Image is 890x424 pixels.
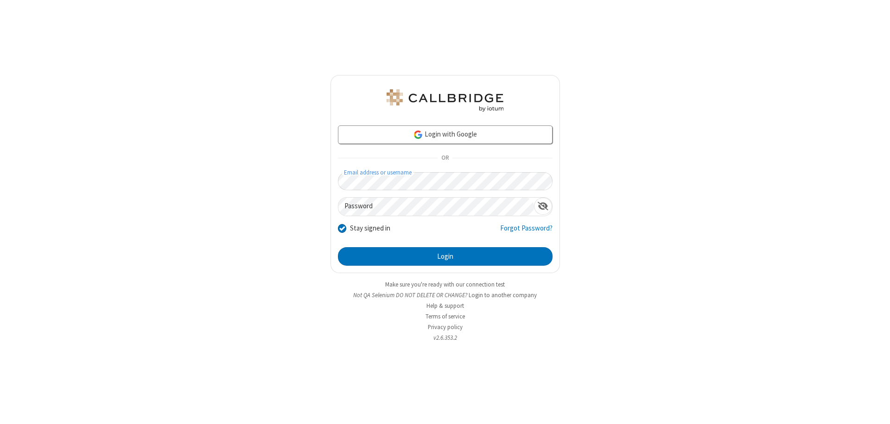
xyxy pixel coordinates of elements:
input: Password [338,198,534,216]
li: v2.6.353.2 [331,333,560,342]
img: google-icon.png [413,130,423,140]
a: Terms of service [426,312,465,320]
a: Privacy policy [428,323,463,331]
label: Stay signed in [350,223,390,234]
iframe: Chat [867,400,883,418]
a: Make sure you're ready with our connection test [385,281,505,288]
input: Email address or username [338,172,553,190]
a: Help & support [426,302,464,310]
div: Show password [534,198,552,215]
button: Login [338,247,553,266]
img: QA Selenium DO NOT DELETE OR CHANGE [385,89,505,112]
button: Login to another company [469,291,537,299]
li: Not QA Selenium DO NOT DELETE OR CHANGE? [331,291,560,299]
a: Login with Google [338,125,553,144]
a: Forgot Password? [500,223,553,241]
span: OR [438,152,452,165]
